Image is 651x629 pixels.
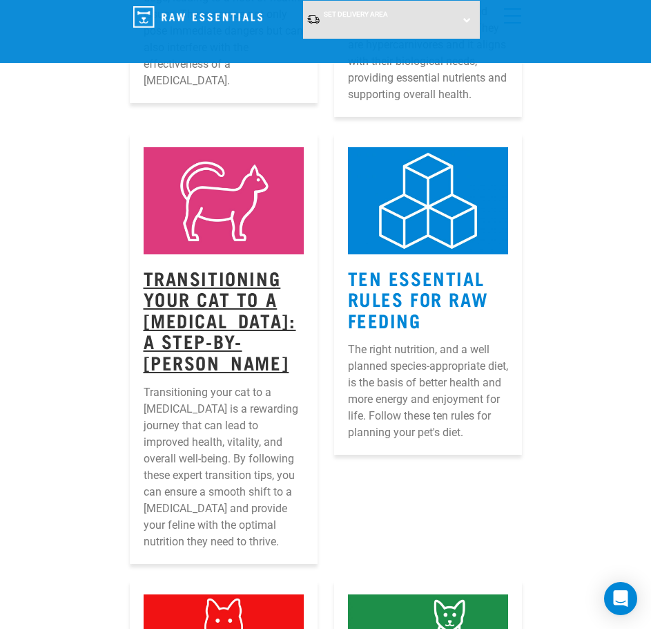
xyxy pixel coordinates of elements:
a: Ten Essential Rules for Raw Feeding [348,272,489,325]
img: van-moving.png [307,14,320,25]
img: Raw Essentials Logo [133,6,262,28]
p: Transitioning your cat to a [MEDICAL_DATA] is a rewarding journey that can lead to improved healt... [144,384,304,550]
img: Instagram_Core-Brand_Wildly-Good-Nutrition-13.jpg [144,147,304,254]
span: Set Delivery Area [324,10,388,18]
img: 1.jpg [348,147,508,254]
a: Transitioning Your Cat to a [MEDICAL_DATA]: A Step-by-[PERSON_NAME] [144,272,296,367]
div: Open Intercom Messenger [604,582,637,615]
p: The right nutrition, and a well planned species-appropriate diet, is the basis of better health a... [348,341,508,441]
